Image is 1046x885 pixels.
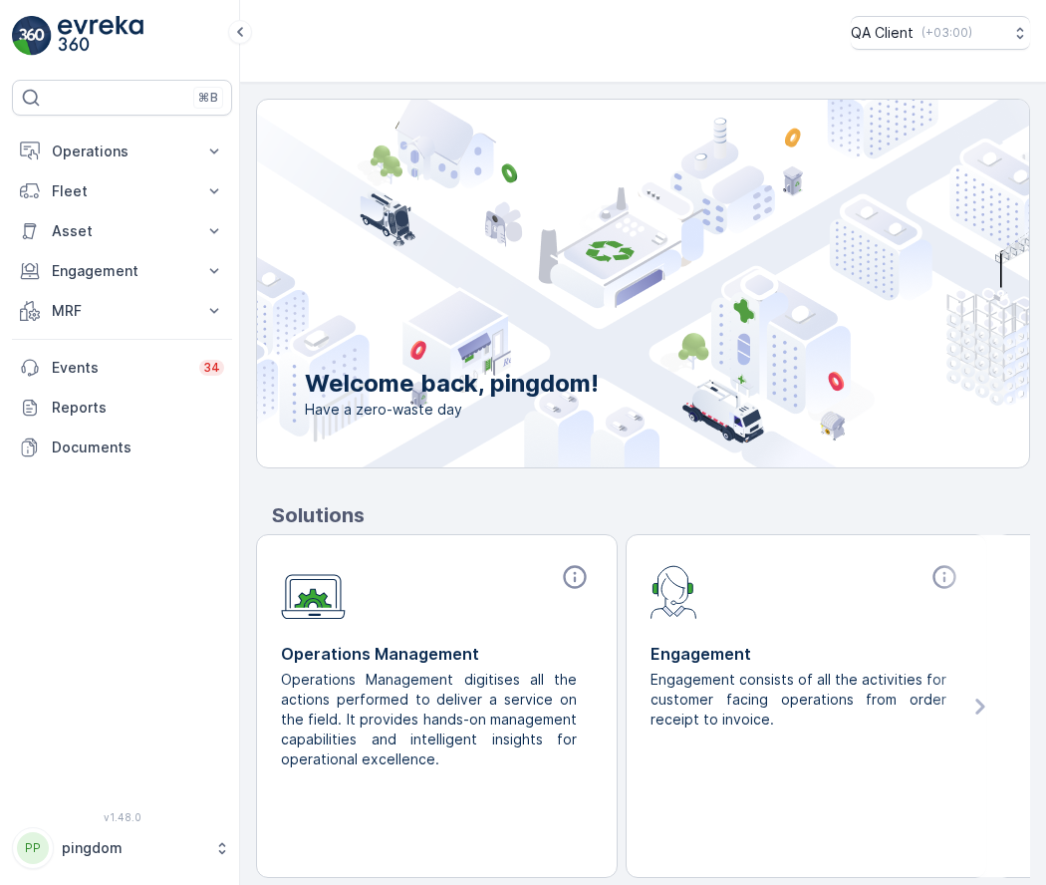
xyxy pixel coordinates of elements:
[52,358,187,378] p: Events
[198,90,218,106] p: ⌘B
[272,500,1030,530] p: Solutions
[12,16,52,56] img: logo
[17,832,49,864] div: PP
[651,563,697,619] img: module-icon
[52,142,192,161] p: Operations
[52,301,192,321] p: MRF
[12,428,232,467] a: Documents
[305,400,599,420] span: Have a zero-waste day
[12,388,232,428] a: Reports
[281,563,346,620] img: module-icon
[12,132,232,171] button: Operations
[52,261,192,281] p: Engagement
[12,348,232,388] a: Events34
[651,642,962,666] p: Engagement
[921,25,972,41] p: ( +03:00 )
[651,670,946,730] p: Engagement consists of all the activities for customer facing operations from order receipt to in...
[167,100,1029,467] img: city illustration
[12,171,232,211] button: Fleet
[52,181,192,201] p: Fleet
[12,827,232,869] button: PPpingdom
[281,642,593,666] p: Operations Management
[12,811,232,823] span: v 1.48.0
[12,251,232,291] button: Engagement
[851,16,1030,50] button: QA Client(+03:00)
[52,221,192,241] p: Asset
[52,398,224,418] p: Reports
[52,438,224,457] p: Documents
[281,670,577,769] p: Operations Management digitises all the actions performed to deliver a service on the field. It p...
[203,360,220,376] p: 34
[851,23,914,43] p: QA Client
[62,838,204,858] p: pingdom
[305,368,599,400] p: Welcome back, pingdom!
[12,291,232,331] button: MRF
[12,211,232,251] button: Asset
[58,16,143,56] img: logo_light-DOdMpM7g.png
